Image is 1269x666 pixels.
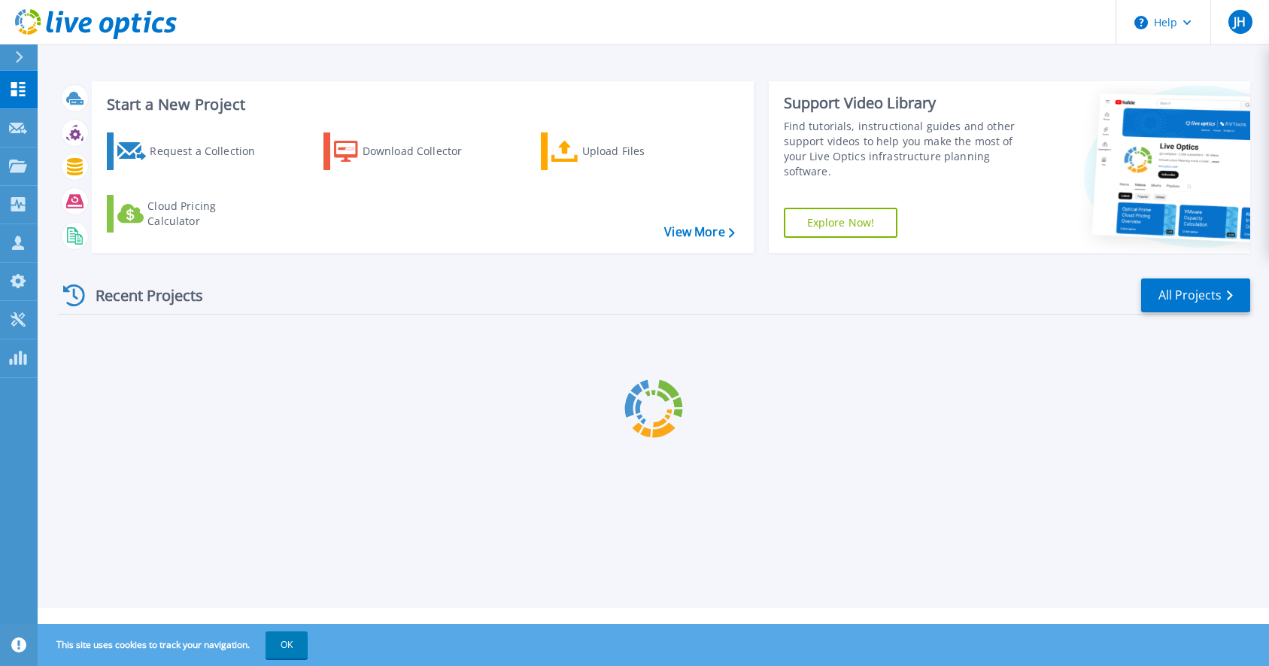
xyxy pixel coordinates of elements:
[266,631,308,658] button: OK
[784,208,898,238] a: Explore Now!
[1141,278,1250,312] a: All Projects
[784,93,1028,113] div: Support Video Library
[150,136,270,166] div: Request a Collection
[323,132,491,170] a: Download Collector
[147,199,268,229] div: Cloud Pricing Calculator
[582,136,703,166] div: Upload Files
[58,277,223,314] div: Recent Projects
[664,225,734,239] a: View More
[363,136,483,166] div: Download Collector
[784,119,1028,179] div: Find tutorials, instructional guides and other support videos to help you make the most of your L...
[541,132,709,170] a: Upload Files
[107,195,275,233] a: Cloud Pricing Calculator
[107,96,734,113] h3: Start a New Project
[1234,16,1246,28] span: JH
[41,631,308,658] span: This site uses cookies to track your navigation.
[107,132,275,170] a: Request a Collection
